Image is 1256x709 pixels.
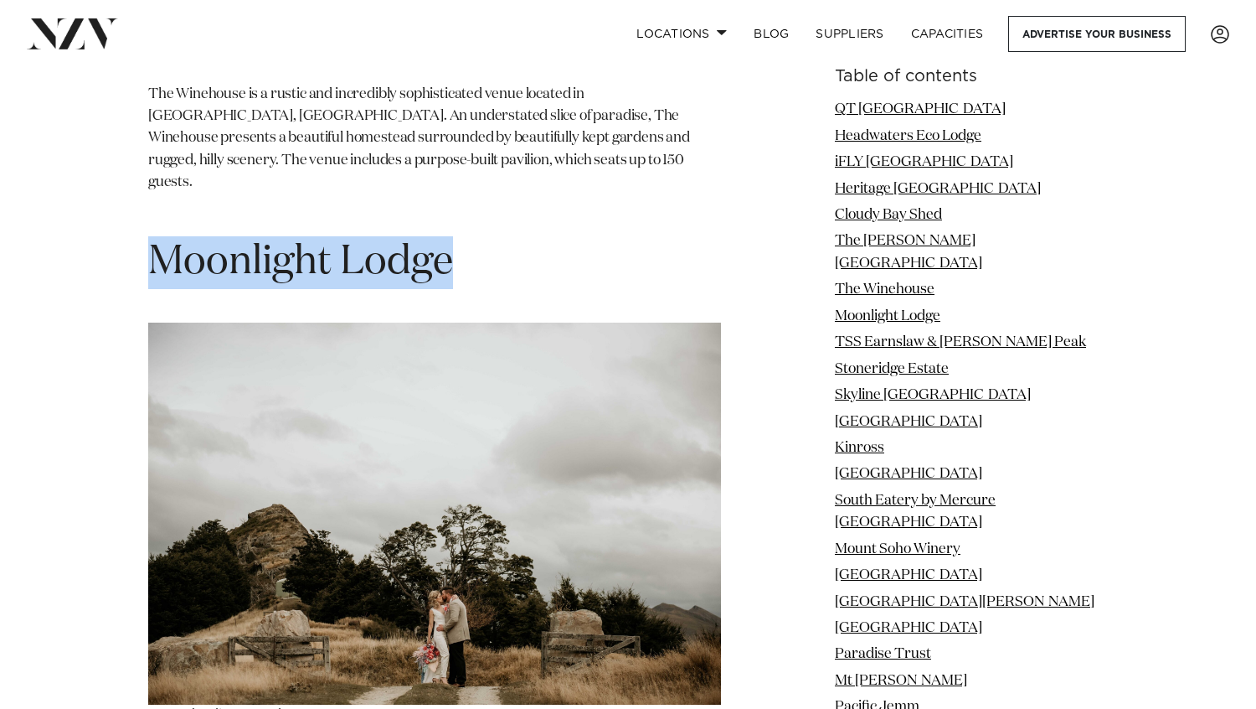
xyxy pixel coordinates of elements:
[835,335,1086,349] a: TSS Earnslaw & [PERSON_NAME] Peak
[148,242,453,282] span: Moonlight Lodge
[835,128,981,142] a: Headwaters Eco Lodge
[1008,16,1186,52] a: Advertise your business
[835,388,1031,402] a: Skyline [GEOGRAPHIC_DATA]
[835,541,960,556] a: Mount Soho Winery
[802,16,897,52] a: SUPPLIERS
[835,674,967,688] a: Mt [PERSON_NAME]
[835,414,982,428] a: [GEOGRAPHIC_DATA]
[835,467,982,481] a: [GEOGRAPHIC_DATA]
[835,647,931,661] a: Paradise Trust
[835,102,1006,116] a: QT [GEOGRAPHIC_DATA]
[835,181,1041,195] a: Heritage [GEOGRAPHIC_DATA]
[835,621,982,635] a: [GEOGRAPHIC_DATA]
[835,568,982,582] a: [GEOGRAPHIC_DATA]
[740,16,802,52] a: BLOG
[835,309,940,323] a: Moonlight Lodge
[835,155,1013,169] a: iFLY [GEOGRAPHIC_DATA]
[835,361,949,375] a: Stoneridge Estate
[835,68,1108,85] h6: Table of contents
[623,16,740,52] a: Locations
[835,494,996,530] a: South Eatery by Mercure [GEOGRAPHIC_DATA]
[898,16,997,52] a: Capacities
[835,441,884,455] a: Kinross
[835,282,934,297] a: The Winehouse
[835,234,982,270] a: The [PERSON_NAME][GEOGRAPHIC_DATA]
[27,18,118,49] img: nzv-logo.png
[835,594,1094,608] a: [GEOGRAPHIC_DATA][PERSON_NAME]
[835,208,942,222] a: Cloudy Bay Shed
[148,84,721,216] p: The Winehouse is a rustic and incredibly sophisticated venue located in [GEOGRAPHIC_DATA], [GEOGR...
